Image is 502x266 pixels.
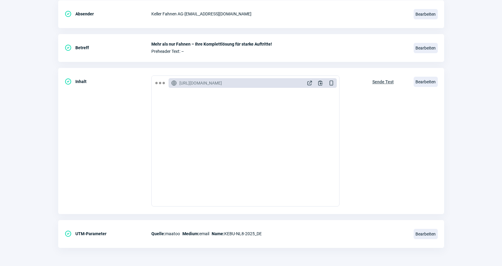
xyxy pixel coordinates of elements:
span: Bearbeiten [414,229,438,239]
span: Bearbeiten [414,43,438,53]
div: Absender [65,8,151,20]
div: Betreff [65,42,151,54]
span: Name: [212,231,224,236]
div: Inhalt [65,75,151,88]
span: Quelle: [151,231,165,236]
span: Bearbeiten [414,9,438,19]
span: KEBU-NL8-2025_DE [212,230,262,237]
span: Mehr als nur Fahnen – Ihre Komplettlösung für starke Auftritte! [151,42,406,46]
div: UTM-Parameter [65,228,151,240]
span: Medium: [182,231,199,236]
span: maatoo [151,230,180,237]
span: Preheader Text: – [151,49,406,54]
div: Keller Fahnen AG - [EMAIL_ADDRESS][DOMAIN_NAME] [151,8,406,20]
button: Sende Test [366,75,400,87]
span: [URL][DOMAIN_NAME] [179,80,222,86]
span: Bearbeiten [414,77,438,87]
span: Sende Test [372,77,394,87]
span: email [182,230,209,237]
